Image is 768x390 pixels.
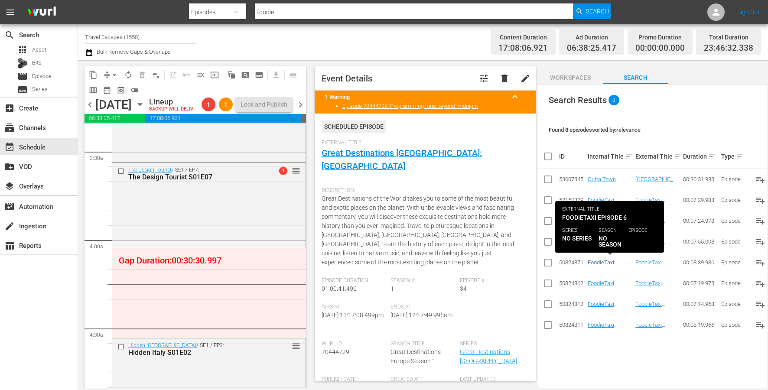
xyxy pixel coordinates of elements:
span: playlist_add [755,216,765,226]
span: View Backup [114,83,128,97]
span: Update Metadata from Key Asset [208,68,221,82]
span: 01:00:41.496 [322,285,357,292]
span: 8 [609,95,619,105]
div: Episode [721,259,747,266]
span: Revert to Primary Episode [180,68,194,82]
button: tune [473,68,494,89]
span: 00:00:00.000 [635,43,685,53]
div: 00:08:39.986 [683,259,719,266]
span: pageview_outlined [241,71,250,79]
span: Great Destinations Europe Season 1 [391,348,441,364]
span: Workspaces [538,72,603,83]
span: Last Updated [460,376,525,383]
span: playlist_add [755,237,765,247]
span: edit [520,73,530,84]
span: input [210,71,219,79]
div: Internal Title [588,151,633,162]
span: VOD [4,162,15,172]
span: 17:08:06.921 [145,114,302,123]
span: Episode # [460,277,525,284]
span: sort [674,153,682,160]
span: Refresh All Search Blocks [221,66,238,83]
span: compress [103,71,111,79]
span: toggle_off [130,86,139,94]
div: 50824862 [559,280,585,286]
a: Great Destinations [GEOGRAPHIC_DATA]: [GEOGRAPHIC_DATA] [322,148,482,171]
div: Total Duration [704,31,753,43]
span: playlist_add [755,195,765,205]
span: [DATE] 12:17:49.995am [391,312,452,318]
a: FoodieTaxi Episode 8 [588,322,618,335]
div: 52150379 [559,197,585,203]
span: Series [32,85,48,94]
div: 00:30:31.933 [683,176,719,182]
a: FoodieTaxi Episode 6 [635,259,665,272]
span: Fill episodes with ad slates [194,68,208,82]
span: auto_awesome_motion_outlined [227,71,236,79]
div: Episode [721,176,747,182]
span: Publish Date [322,376,387,383]
span: Search [586,3,609,19]
a: FoodieTaxi Episode 8 [635,322,665,335]
a: FoodieTaxi Episode 7 [635,238,665,251]
a: FoodieTaxi Episode 7 [588,238,618,251]
span: Automation [4,201,15,212]
div: Episode [721,322,747,328]
span: menu_open [196,71,205,79]
span: playlist_add [755,174,765,185]
span: keyboard_arrow_up [510,91,520,102]
span: Great Destinations of the World takes you to some of the most beautiful and exotic places on the ... [322,195,514,266]
span: Day Calendar View [283,66,300,83]
span: Create Series Block [252,68,266,82]
div: 50824873 [559,218,585,224]
span: Wurl Id [322,341,387,348]
button: reorder [292,341,300,350]
button: reorder [292,166,300,175]
div: 50824871 [559,259,585,266]
div: [DATE] [95,97,132,112]
span: autorenew_outlined [124,71,133,79]
span: sort [736,153,744,160]
span: 1 [219,101,233,108]
span: playlist_add [755,278,765,289]
div: 00:07:24.978 [683,218,719,224]
a: Outta Town Adventures S03E07 [588,176,619,195]
span: Asset [17,45,28,55]
span: 34 [460,285,467,292]
a: FoodieTaxi Episode 1 [635,197,665,210]
span: Overlays [4,181,15,192]
span: preview_outlined [117,86,125,94]
span: Episode Duration [322,277,387,284]
span: Series [460,341,525,348]
span: Season Title [391,341,456,348]
span: External Title [322,140,525,146]
a: The Design Tourist [128,167,172,173]
div: 00:07:29.983 [683,197,719,203]
title: 1 Warning [325,94,505,100]
span: Customize Events [163,66,180,83]
span: sort [708,153,716,160]
span: 06:38:25.417 [567,43,616,53]
div: 00:07:19.973 [683,280,719,286]
a: Hidden [GEOGRAPHIC_DATA] [128,342,196,348]
span: Asset [32,45,46,54]
span: Episode [17,71,28,81]
div: Episode [721,301,747,307]
span: Bulk Remove Gaps & Overlaps [95,49,171,55]
div: Type [721,151,747,162]
span: Search [4,30,15,40]
span: 17:08:06.921 [498,43,548,53]
div: The Design Tourist S01E07 [128,173,263,181]
div: ID [559,153,585,160]
span: Customize Event [478,73,489,84]
div: BACKUP WILL DELIVER: [DATE] 4a (local) [149,107,198,112]
span: calendar_view_week_outlined [89,86,98,94]
div: Lock and Publish [241,97,287,112]
a: Sign Out [737,9,760,16]
div: Episode [721,218,747,224]
a: FoodieTaxi Episode 6 [588,259,618,272]
span: delete [499,73,510,84]
div: Ad Duration [567,31,616,43]
span: Select an event to delete [135,68,149,82]
span: Series [17,84,28,95]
